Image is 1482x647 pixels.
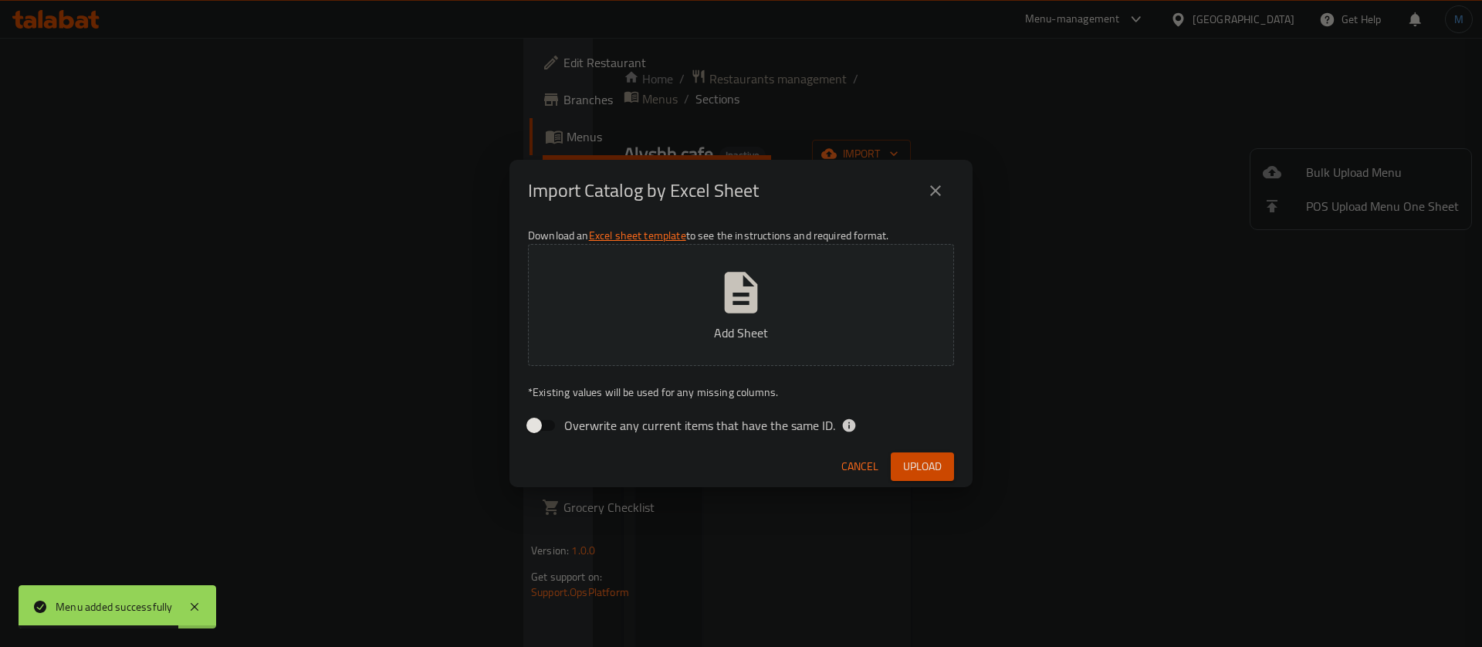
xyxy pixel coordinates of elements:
button: Cancel [835,452,885,481]
a: Excel sheet template [589,225,686,246]
button: close [917,172,954,209]
div: Download an to see the instructions and required format. [509,222,973,445]
h2: Import Catalog by Excel Sheet [528,178,759,203]
span: Overwrite any current items that have the same ID. [564,416,835,435]
button: Add Sheet [528,244,954,366]
span: Upload [903,457,942,476]
span: Cancel [841,457,878,476]
button: Upload [891,452,954,481]
svg: If the overwrite option isn't selected, then the items that match an existing ID will be ignored ... [841,418,857,433]
div: Menu added successfully [56,598,173,615]
p: Existing values will be used for any missing columns. [528,384,954,400]
p: Add Sheet [552,323,930,342]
